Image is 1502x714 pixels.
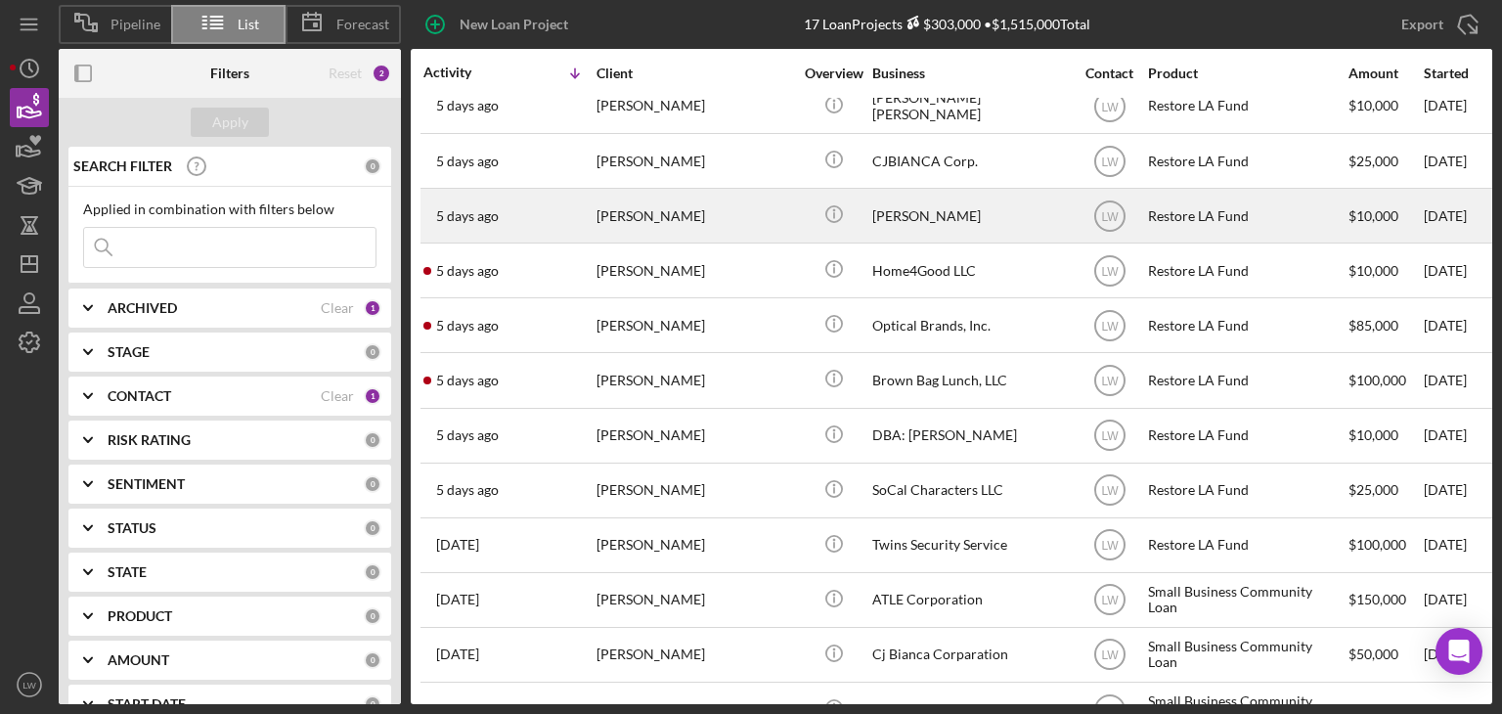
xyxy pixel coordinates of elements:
[436,537,479,553] time: 2025-08-28 21:05
[364,519,381,537] div: 0
[1436,628,1482,675] div: Open Intercom Messenger
[1348,536,1406,553] span: $100,000
[1348,591,1406,607] span: $150,000
[1382,5,1492,44] button: Export
[1101,484,1119,498] text: LW
[872,354,1068,406] div: Brown Bag Lunch, LLC
[596,135,792,187] div: [PERSON_NAME]
[212,108,248,137] div: Apply
[364,343,381,361] div: 0
[372,64,391,83] div: 2
[596,574,792,626] div: [PERSON_NAME]
[436,154,499,169] time: 2025-08-29 23:26
[108,300,177,316] b: ARCHIVED
[1101,264,1119,278] text: LW
[321,300,354,316] div: Clear
[364,475,381,493] div: 0
[108,564,147,580] b: STATE
[1401,5,1443,44] div: Export
[210,66,249,81] b: Filters
[238,17,259,32] span: List
[364,431,381,449] div: 0
[108,476,185,492] b: SENTIMENT
[1101,319,1119,333] text: LW
[1348,66,1422,81] div: Amount
[1148,465,1344,516] div: Restore LA Fund
[1101,209,1119,223] text: LW
[596,629,792,681] div: [PERSON_NAME]
[872,410,1068,462] div: DBA: [PERSON_NAME]
[1148,629,1344,681] div: Small Business Community Loan
[364,299,381,317] div: 1
[108,608,172,624] b: PRODUCT
[1348,207,1398,224] span: $10,000
[1148,519,1344,571] div: Restore LA Fund
[872,629,1068,681] div: Cj Bianca Corparation
[436,373,499,388] time: 2025-08-29 22:13
[903,16,981,32] div: $303,000
[1348,317,1398,334] span: $85,000
[436,592,479,607] time: 2025-08-20 21:41
[1101,155,1119,168] text: LW
[596,299,792,351] div: [PERSON_NAME]
[596,190,792,242] div: [PERSON_NAME]
[364,651,381,669] div: 0
[1348,262,1398,279] span: $10,000
[336,17,389,32] span: Forecast
[872,80,1068,132] div: [PERSON_NAME] [PERSON_NAME]
[1148,299,1344,351] div: Restore LA Fund
[1348,97,1398,113] span: $10,000
[108,696,186,712] b: START DATE
[1148,410,1344,462] div: Restore LA Fund
[596,66,792,81] div: Client
[1148,354,1344,406] div: Restore LA Fund
[364,563,381,581] div: 0
[411,5,588,44] button: New Loan Project
[436,263,499,279] time: 2025-08-29 22:43
[872,574,1068,626] div: ATLE Corporation
[364,695,381,713] div: 0
[1348,372,1406,388] span: $100,000
[872,245,1068,296] div: Home4Good LLC
[596,245,792,296] div: [PERSON_NAME]
[108,344,150,360] b: STAGE
[872,519,1068,571] div: Twins Security Service
[423,65,509,80] div: Activity
[364,157,381,175] div: 0
[872,66,1068,81] div: Business
[436,427,499,443] time: 2025-08-29 21:57
[436,482,499,498] time: 2025-08-29 21:43
[596,354,792,406] div: [PERSON_NAME]
[1101,594,1119,607] text: LW
[1348,153,1398,169] span: $25,000
[321,388,354,404] div: Clear
[10,665,49,704] button: LW
[596,465,792,516] div: [PERSON_NAME]
[22,680,37,691] text: LW
[872,465,1068,516] div: SoCal Characters LLC
[1148,245,1344,296] div: Restore LA Fund
[1101,429,1119,443] text: LW
[460,5,568,44] div: New Loan Project
[872,299,1068,351] div: Optical Brands, Inc.
[872,190,1068,242] div: [PERSON_NAME]
[436,318,499,334] time: 2025-08-29 22:31
[1348,646,1398,662] span: $50,000
[108,432,191,448] b: RISK RATING
[872,135,1068,187] div: CJBIANCA Corp.
[191,108,269,137] button: Apply
[108,652,169,668] b: AMOUNT
[436,647,479,662] time: 2025-08-19 20:17
[1348,426,1398,443] span: $10,000
[83,201,376,217] div: Applied in combination with filters below
[1148,80,1344,132] div: Restore LA Fund
[108,388,171,404] b: CONTACT
[1148,135,1344,187] div: Restore LA Fund
[329,66,362,81] div: Reset
[596,519,792,571] div: [PERSON_NAME]
[797,66,870,81] div: Overview
[1348,481,1398,498] span: $25,000
[1101,375,1119,388] text: LW
[110,17,160,32] span: Pipeline
[1148,190,1344,242] div: Restore LA Fund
